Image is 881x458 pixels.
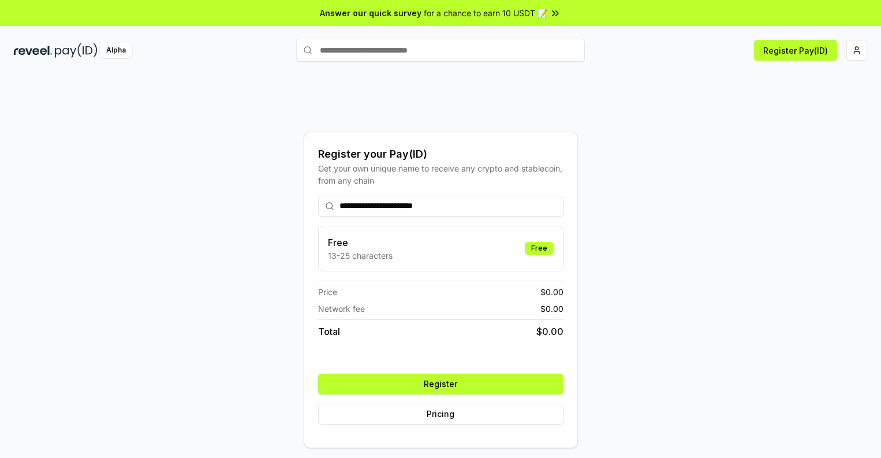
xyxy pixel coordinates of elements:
[328,250,393,262] p: 13-25 characters
[328,236,393,250] h3: Free
[754,40,837,61] button: Register Pay(ID)
[100,43,132,58] div: Alpha
[525,242,554,255] div: Free
[536,325,563,338] span: $ 0.00
[318,286,337,298] span: Price
[318,162,563,187] div: Get your own unique name to receive any crypto and stablecoin, from any chain
[540,286,563,298] span: $ 0.00
[318,374,563,394] button: Register
[318,303,365,315] span: Network fee
[318,404,563,425] button: Pricing
[540,303,563,315] span: $ 0.00
[14,43,53,58] img: reveel_dark
[318,325,340,338] span: Total
[318,146,563,162] div: Register your Pay(ID)
[320,7,421,19] span: Answer our quick survey
[55,43,98,58] img: pay_id
[424,7,547,19] span: for a chance to earn 10 USDT 📝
